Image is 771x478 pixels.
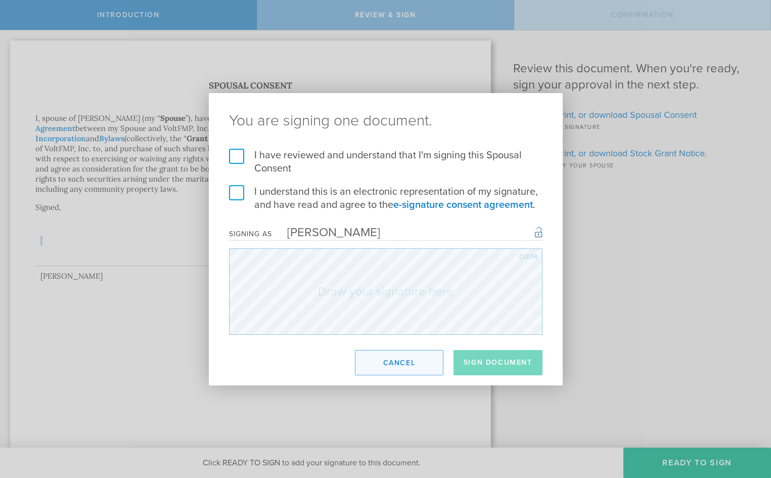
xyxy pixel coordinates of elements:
[229,149,542,175] label: I have reviewed and understand that I'm signing this Spousal Consent
[229,185,542,211] label: I understand this is an electronic representation of my signature, and have read and agree to the .
[229,113,542,128] ng-pluralize: You are signing one document.
[453,350,542,375] button: Sign Document
[393,199,533,211] a: e-signature consent agreement
[272,225,380,240] div: [PERSON_NAME]
[355,350,443,375] button: Cancel
[229,230,272,238] div: Signing as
